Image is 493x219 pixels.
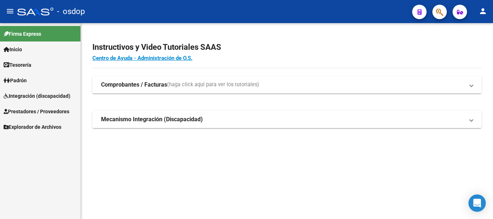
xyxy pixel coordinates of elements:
a: Centro de Ayuda - Administración de O.S. [92,55,192,61]
mat-icon: person [479,7,487,16]
span: Tesorería [4,61,31,69]
mat-expansion-panel-header: Comprobantes / Facturas(haga click aquí para ver los tutoriales) [92,76,481,93]
div: Open Intercom Messenger [468,194,486,212]
strong: Mecanismo Integración (Discapacidad) [101,115,203,123]
span: Integración (discapacidad) [4,92,70,100]
span: Prestadores / Proveedores [4,108,69,115]
span: - osdop [57,4,85,19]
span: Explorador de Archivos [4,123,61,131]
span: Firma Express [4,30,41,38]
mat-icon: menu [6,7,14,16]
span: Padrón [4,76,27,84]
span: (haga click aquí para ver los tutoriales) [167,81,259,89]
mat-expansion-panel-header: Mecanismo Integración (Discapacidad) [92,111,481,128]
strong: Comprobantes / Facturas [101,81,167,89]
h2: Instructivos y Video Tutoriales SAAS [92,40,481,54]
span: Inicio [4,45,22,53]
